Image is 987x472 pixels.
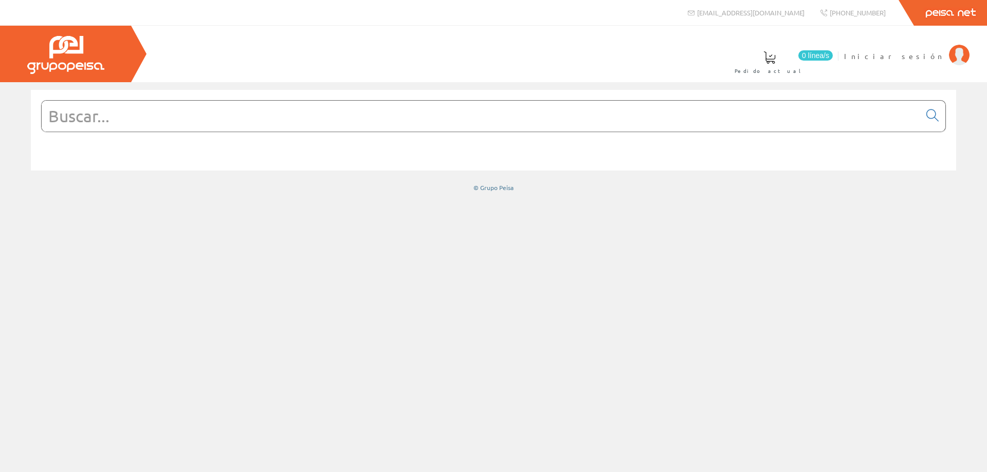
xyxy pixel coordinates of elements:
[798,50,833,61] span: 0 línea/s
[697,8,805,17] span: [EMAIL_ADDRESS][DOMAIN_NAME]
[42,101,920,131] input: Buscar...
[844,51,944,61] span: Iniciar sesión
[844,43,970,52] a: Iniciar sesión
[735,66,805,76] span: Pedido actual
[27,36,104,74] img: Grupo Peisa
[830,8,886,17] span: [PHONE_NUMBER]
[31,183,956,192] div: © Grupo Peisa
